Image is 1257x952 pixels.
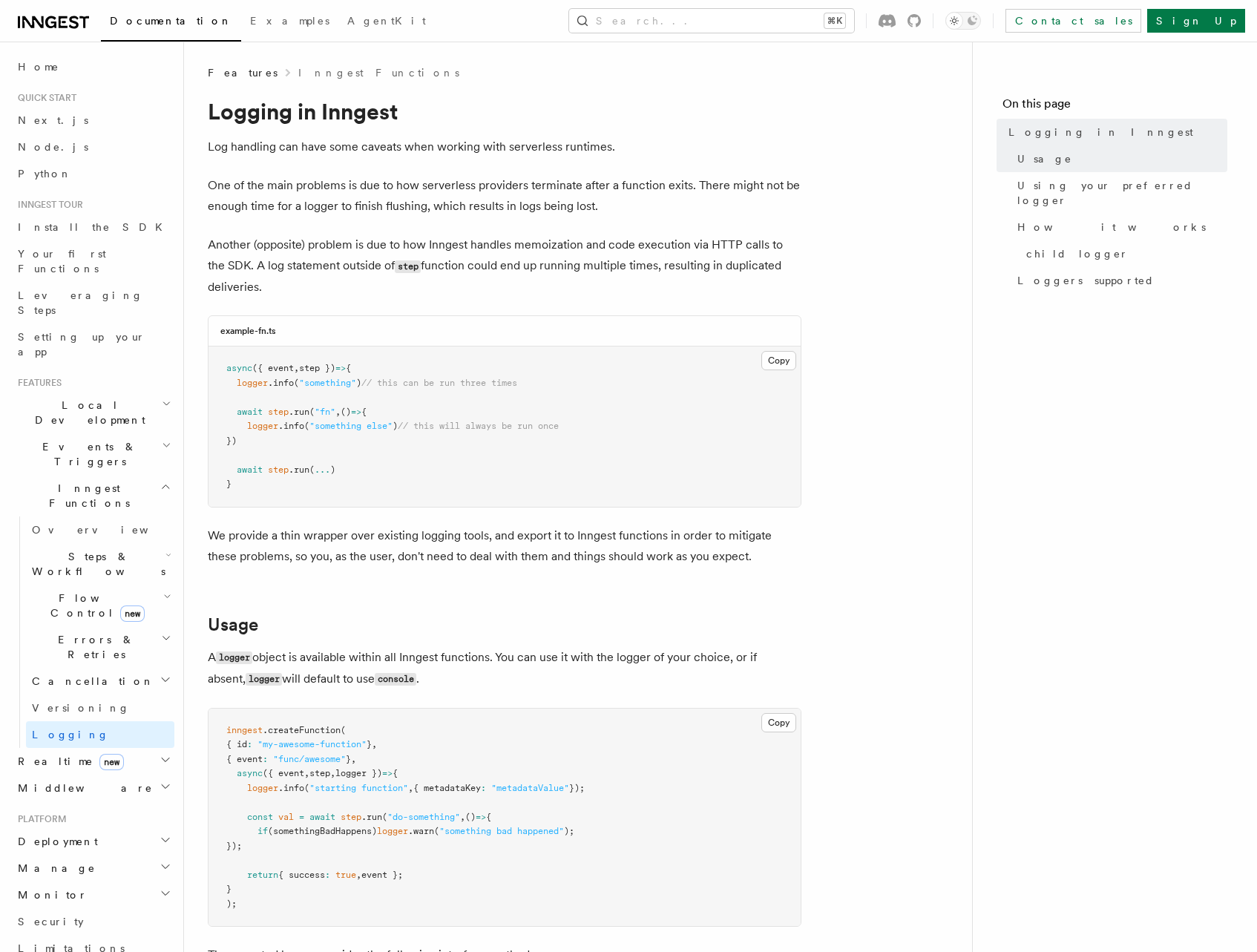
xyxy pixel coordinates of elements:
code: console [375,673,416,686]
span: ) [356,378,361,388]
span: , [351,754,356,764]
span: Errors & Retries [26,632,161,662]
span: Inngest tour [12,199,83,211]
span: .createFunction [263,725,341,735]
span: "starting function" [309,783,408,793]
span: Next.js [18,114,88,126]
p: Log handling can have some caveats when working with serverless runtimes. [208,137,801,157]
span: ({ event [263,768,304,778]
span: Steps & Workflows [26,549,165,579]
h4: On this page [1002,95,1227,119]
span: Loggers supported [1017,273,1155,288]
span: Using your preferred logger [1017,178,1227,208]
span: "fn" [315,407,335,417]
span: , [408,783,413,793]
span: Install the SDK [18,221,171,233]
span: // this can be run three times [361,378,517,388]
a: Usage [1011,145,1227,172]
span: logger }) [335,768,382,778]
button: Middleware [12,775,174,801]
a: Leveraging Steps [12,282,174,324]
span: Inngest Functions [12,481,160,511]
span: logger [247,421,278,431]
span: Local Development [12,398,162,427]
span: ) [330,464,335,475]
a: child logger [1020,240,1227,267]
span: ( [304,421,309,431]
span: { metadataKey [413,783,481,793]
span: : [247,739,252,749]
code: logger [216,651,252,664]
span: { [346,363,351,373]
span: = [299,812,304,822]
a: Logging [26,721,174,748]
a: Contact sales [1005,9,1141,33]
span: ({ event [252,363,294,373]
span: ( [341,725,346,735]
span: Your first Functions [18,248,106,275]
span: Events & Triggers [12,439,162,469]
span: new [99,754,124,770]
a: AgentKit [338,4,435,40]
kbd: ⌘K [824,13,845,28]
span: AgentKit [347,15,426,27]
span: } [367,739,372,749]
a: Examples [241,4,338,40]
span: .info [268,378,294,388]
h1: Logging in Inngest [208,98,801,125]
button: Local Development [12,392,174,433]
a: Security [12,908,174,935]
button: Realtimenew [12,748,174,775]
span: Features [12,377,62,389]
span: Logging in Inngest [1008,125,1193,139]
span: Leveraging Steps [18,289,143,316]
span: Flow Control [26,591,163,620]
span: , [460,812,465,822]
span: ); [226,899,237,909]
span: Python [18,168,72,180]
span: () [341,407,351,417]
span: Logging [32,729,109,741]
a: Versioning [26,695,174,721]
a: Inngest Functions [298,65,459,80]
span: "my-awesome-function" [257,739,367,749]
span: } [346,754,351,764]
span: Security [18,916,84,928]
span: => [351,407,361,417]
span: , [356,870,361,880]
span: .run [289,407,309,417]
a: Install the SDK [12,214,174,240]
span: await [309,812,335,822]
span: true [335,870,356,880]
span: Documentation [110,15,232,27]
button: Monitor [12,882,174,908]
span: step [268,407,289,417]
button: Events & Triggers [12,433,174,475]
span: child logger [1026,246,1129,261]
span: Overview [32,524,185,536]
span: "something bad happened" [439,826,564,836]
span: , [372,739,377,749]
span: Cancellation [26,674,154,689]
span: { event [226,754,263,764]
span: async [226,363,252,373]
span: ( [309,464,315,475]
span: => [335,363,346,373]
span: }) [226,436,237,446]
button: Deployment [12,828,174,855]
a: Usage [208,614,258,635]
p: A object is available within all Inngest functions. You can use it with the logger of your choice... [208,647,801,690]
span: { success [278,870,325,880]
span: ( [294,378,299,388]
span: Realtime [12,754,124,769]
span: ( [309,407,315,417]
span: step }) [299,363,335,373]
span: Monitor [12,887,88,902]
span: How it works [1017,220,1206,234]
span: val [278,812,294,822]
span: step [268,464,289,475]
span: , [294,363,299,373]
span: .run [289,464,309,475]
span: Manage [12,861,96,876]
span: Deployment [12,834,98,849]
